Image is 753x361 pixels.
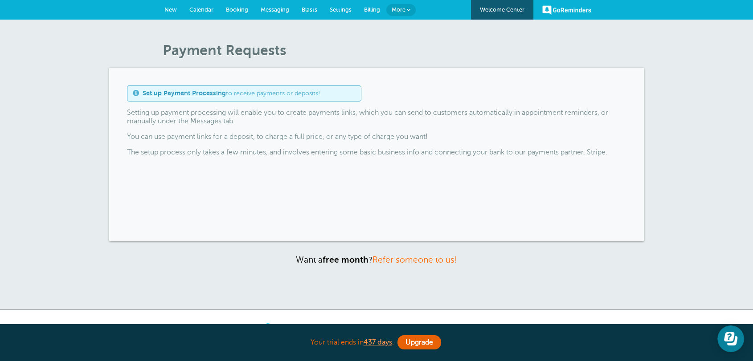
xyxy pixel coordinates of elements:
[163,42,599,59] h1: Payment Requests
[323,255,368,264] strong: free month
[536,323,599,330] span: © 2025 GoReminders
[154,255,599,265] p: Want a ?
[164,6,177,13] span: New
[143,89,320,97] span: to receive payments or deposits!
[330,6,352,13] span: Settings
[364,338,392,346] a: 437 days
[372,255,457,264] a: Refer someone to us!
[497,323,503,331] li: |
[409,323,415,331] li: |
[154,323,270,331] div: Display Timezone:
[717,325,744,352] iframe: Resource center
[448,323,497,330] a: Messaging Policy
[127,133,626,141] p: You can use payment links for a deposit, to charge a full price, or any type of charge you want!
[364,6,380,13] span: Billing
[154,333,599,352] div: Your trial ends in .
[261,6,289,13] span: Messaging
[420,323,437,330] a: Terms
[265,324,270,329] a: This is the timezone being used to display dates and times to you on this device. Click the timez...
[397,335,441,349] a: Upgrade
[392,6,405,13] span: More
[189,6,213,13] span: Calendar
[207,324,263,331] a: America/New_York
[143,89,226,97] a: Set up Payment Processing
[508,323,532,330] a: Contact
[226,6,248,13] span: Booking
[386,4,416,16] a: More
[127,109,626,126] p: Setting up payment processing will enable you to create payments links, which you can send to cus...
[389,323,409,330] a: Privacy
[437,323,443,331] li: |
[127,148,626,157] p: The setup process only takes a few minutes, and involves entering some basic business info and co...
[302,6,317,13] span: Blasts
